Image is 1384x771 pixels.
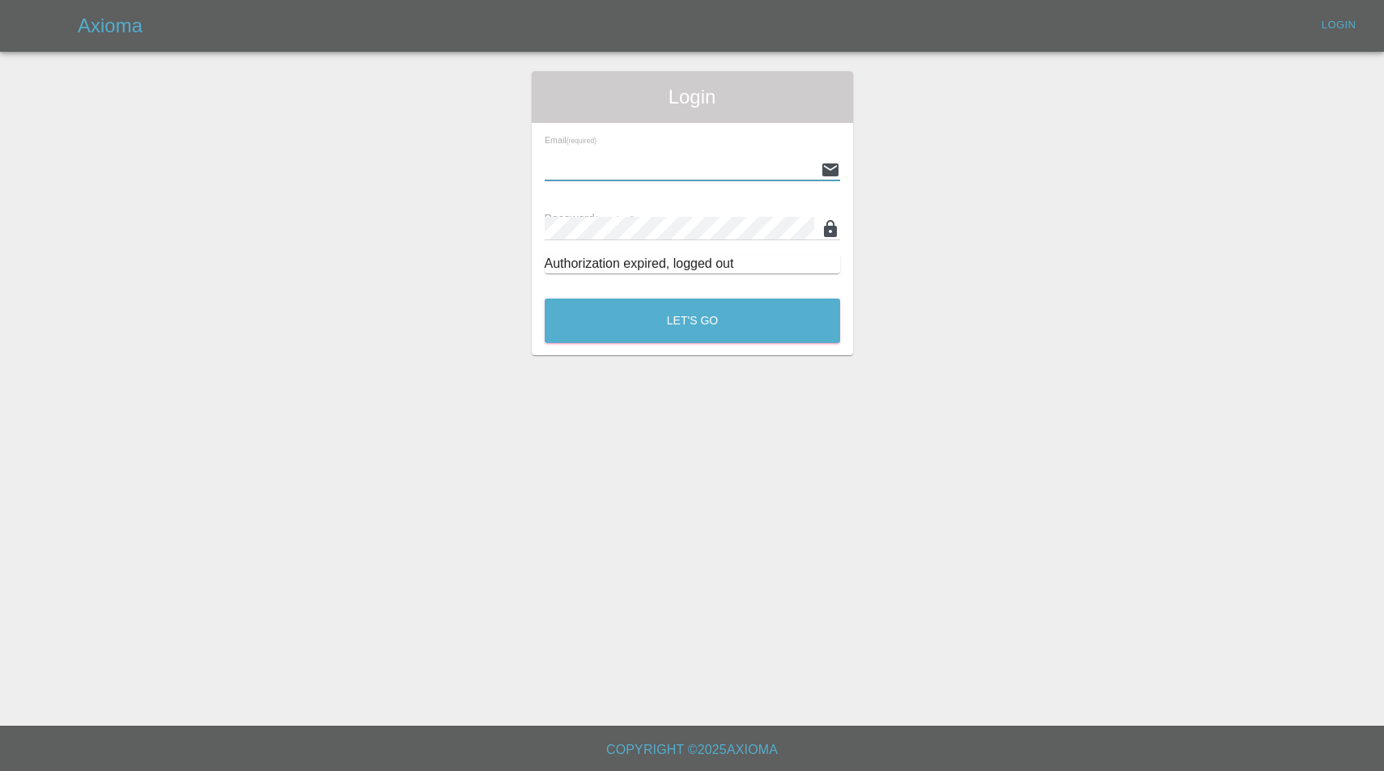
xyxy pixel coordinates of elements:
small: (required) [566,138,596,145]
span: Email [545,135,596,145]
small: (required) [595,214,635,224]
button: Let's Go [545,299,840,343]
h5: Axioma [78,13,142,39]
h6: Copyright © 2025 Axioma [13,739,1371,761]
span: Password [545,212,635,225]
a: Login [1313,13,1365,38]
span: Login [545,84,840,110]
div: Authorization expired, logged out [545,254,840,273]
